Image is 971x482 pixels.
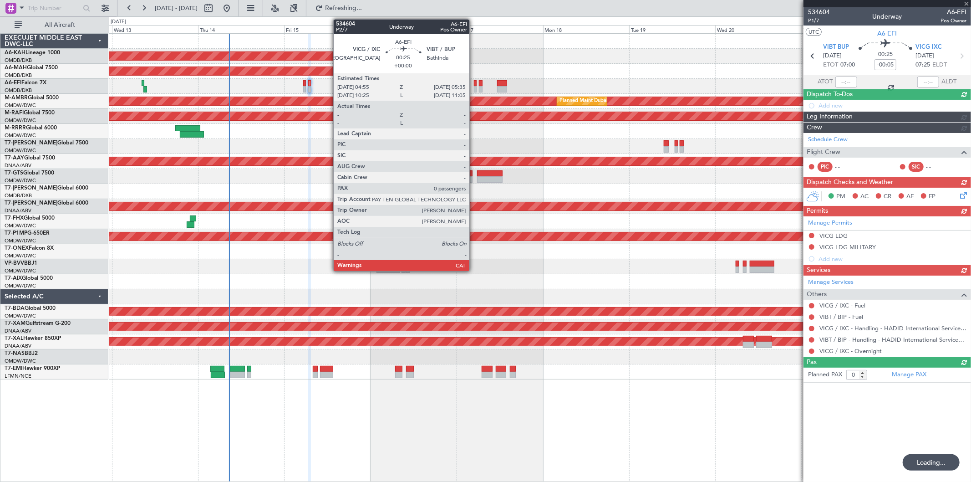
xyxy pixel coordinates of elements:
[5,261,37,266] a: VP-BVVBBJ1
[5,117,36,124] a: OMDW/DWC
[5,200,57,206] span: T7-[PERSON_NAME]
[559,94,649,108] div: Planned Maint Dubai (Al Maktoum Intl)
[24,22,96,28] span: All Aircraft
[915,61,930,70] span: 07:25
[940,17,966,25] span: Pos Owner
[5,170,54,176] a: T7-GTSGlobal 7500
[543,25,629,33] div: Mon 18
[5,351,38,356] a: T7-NASBBJ2
[5,215,55,221] a: T7-FHXGlobal 5000
[715,25,801,33] div: Wed 20
[915,43,942,52] span: VICG IXC
[5,246,54,251] a: T7-ONEXFalcon 8X
[5,87,32,94] a: OMDB/DXB
[5,328,31,334] a: DNAA/ABV
[824,51,842,61] span: [DATE]
[5,231,27,236] span: T7-P1MP
[155,4,198,12] span: [DATE] - [DATE]
[629,25,715,33] div: Tue 19
[5,65,27,71] span: A6-MAH
[5,177,36,184] a: OMDW/DWC
[5,50,25,56] span: A6-KAH
[5,237,36,244] a: OMDW/DWC
[5,336,23,341] span: T7-XAL
[5,170,23,176] span: T7-GTS
[5,155,24,161] span: T7-AAY
[5,125,26,131] span: M-RRRR
[5,313,36,319] a: OMDW/DWC
[5,50,60,56] a: A6-KAHLineage 1000
[10,18,99,32] button: All Aircraft
[311,1,366,15] button: Refreshing...
[112,25,198,33] div: Wed 13
[5,102,36,109] a: OMDW/DWC
[5,185,88,191] a: T7-[PERSON_NAME]Global 6000
[5,192,32,199] a: OMDB/DXB
[5,366,22,371] span: T7-EMI
[5,231,50,236] a: T7-P1MPG-650ER
[5,207,31,214] a: DNAA/ABV
[5,306,25,311] span: T7-BDA
[5,373,31,379] a: LFMN/NCE
[5,125,57,131] a: M-RRRRGlobal 6000
[5,110,55,116] a: M-RAFIGlobal 7500
[5,95,59,101] a: M-AMBRGlobal 5000
[5,162,31,169] a: DNAA/ABV
[5,215,24,221] span: T7-FHX
[284,25,370,33] div: Fri 15
[5,155,55,161] a: T7-AAYGlobal 7500
[5,95,28,101] span: M-AMBR
[28,1,80,15] input: Trip Number
[5,222,36,229] a: OMDW/DWC
[903,454,960,471] div: Loading...
[5,140,57,146] span: T7-[PERSON_NAME]
[5,276,22,281] span: T7-AIX
[5,276,53,281] a: T7-AIXGlobal 5000
[5,282,36,289] a: OMDW/DWC
[5,321,25,326] span: T7-XAM
[824,61,839,70] span: ETOT
[5,140,88,146] a: T7-[PERSON_NAME]Global 7500
[5,65,58,71] a: A6-MAHGlobal 7500
[371,25,457,33] div: Sat 16
[5,267,36,274] a: OMDW/DWC
[5,306,56,311] a: T7-BDAGlobal 5000
[5,72,32,79] a: OMDB/DXB
[5,80,21,86] span: A6-EFI
[878,29,897,38] span: A6-EFI
[457,25,543,33] div: Sun 17
[824,43,849,52] span: VIBT BUP
[808,17,830,25] span: P1/7
[802,25,888,33] div: Thu 21
[5,252,36,259] a: OMDW/DWC
[5,147,36,154] a: OMDW/DWC
[808,7,830,17] span: 534604
[5,200,88,206] a: T7-[PERSON_NAME]Global 6000
[806,28,822,36] button: UTC
[873,12,902,22] div: Underway
[941,77,956,87] span: ALDT
[5,358,36,364] a: OMDW/DWC
[5,246,29,251] span: T7-ONEX
[878,50,893,59] span: 00:25
[940,7,966,17] span: A6-EFI
[932,61,947,70] span: ELDT
[5,366,60,371] a: T7-EMIHawker 900XP
[5,261,24,266] span: VP-BVV
[5,336,61,341] a: T7-XALHawker 850XP
[111,18,126,26] div: [DATE]
[915,51,934,61] span: [DATE]
[5,321,71,326] a: T7-XAMGulfstream G-200
[5,343,31,349] a: DNAA/ABV
[5,132,36,139] a: OMDW/DWC
[5,80,46,86] a: A6-EFIFalcon 7X
[325,5,363,11] span: Refreshing...
[841,61,855,70] span: 07:00
[818,77,833,87] span: ATOT
[198,25,284,33] div: Thu 14
[5,57,32,64] a: OMDB/DXB
[5,110,24,116] span: M-RAFI
[5,351,25,356] span: T7-NAS
[5,185,57,191] span: T7-[PERSON_NAME]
